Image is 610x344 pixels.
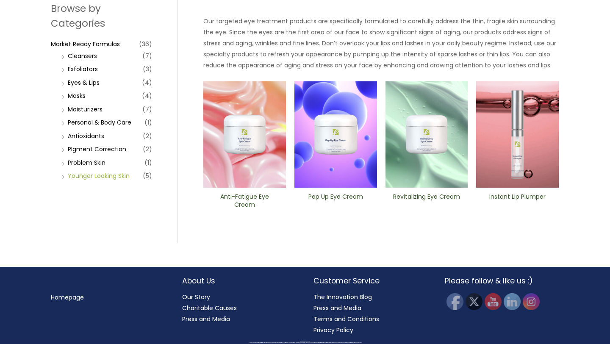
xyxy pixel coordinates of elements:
[15,342,595,343] div: All material on this Website, including design, text, images, logos and sounds, are owned by Cosm...
[476,81,559,188] img: Instant Lip Plumper
[51,292,165,303] nav: Menu
[182,275,297,286] h2: About Us
[392,193,460,212] a: Revitalizing ​Eye Cream
[142,77,152,89] span: (4)
[302,193,370,212] a: Pep Up Eye Cream
[446,293,463,310] img: Facebook
[313,293,372,301] a: The Innovation Blog
[15,341,595,342] div: Copyright © 2025
[144,157,152,169] span: (1)
[203,16,559,71] p: Our targeted eye treatment products are specifically formulated to carefully address the thin, fr...
[143,170,152,182] span: (5)
[182,291,297,325] nav: About Us
[211,193,279,212] a: Anti-Fatigue Eye Cream
[392,193,460,209] h2: Revitalizing ​Eye Cream
[68,65,98,73] a: Exfoliators
[313,275,428,286] h2: Customer Service
[182,304,237,312] a: Charitable Causes
[51,1,152,30] h2: Browse by Categories
[142,90,152,102] span: (4)
[385,81,468,188] img: Revitalizing ​Eye Cream
[466,293,482,310] img: Twitter
[68,172,130,180] a: Younger Looking Skin
[68,52,97,60] a: Cleansers
[313,315,379,323] a: Terms and Conditions
[143,63,152,75] span: (3)
[51,40,120,48] a: Market Ready Formulas
[68,145,126,153] a: PIgment Correction
[68,105,103,114] a: Moisturizers
[203,81,286,188] img: Anti Fatigue Eye Cream
[313,291,428,336] nav: Customer Service
[142,103,152,115] span: (7)
[313,326,353,334] a: Privacy Policy
[143,130,152,142] span: (2)
[68,118,131,127] a: Personal & Body Care
[294,81,377,188] img: Pep Up Eye Cream
[302,193,370,209] h2: Pep Up Eye Cream
[313,304,361,312] a: Press and Media
[182,293,210,301] a: Our Story
[445,275,559,286] h2: Please follow & like us :)
[142,50,152,62] span: (7)
[68,92,86,100] a: Masks
[182,315,230,323] a: Press and Media
[139,38,152,50] span: (36)
[68,132,104,140] a: Antioxidants
[211,193,279,209] h2: Anti-Fatigue Eye Cream
[51,293,84,302] a: Homepage
[144,117,152,128] span: (1)
[68,78,100,87] a: Eyes & Lips
[68,158,105,167] a: Problem Skin
[483,193,552,212] a: Instant Lip Plumper
[143,143,152,155] span: (2)
[483,193,552,209] h2: Instant Lip Plumper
